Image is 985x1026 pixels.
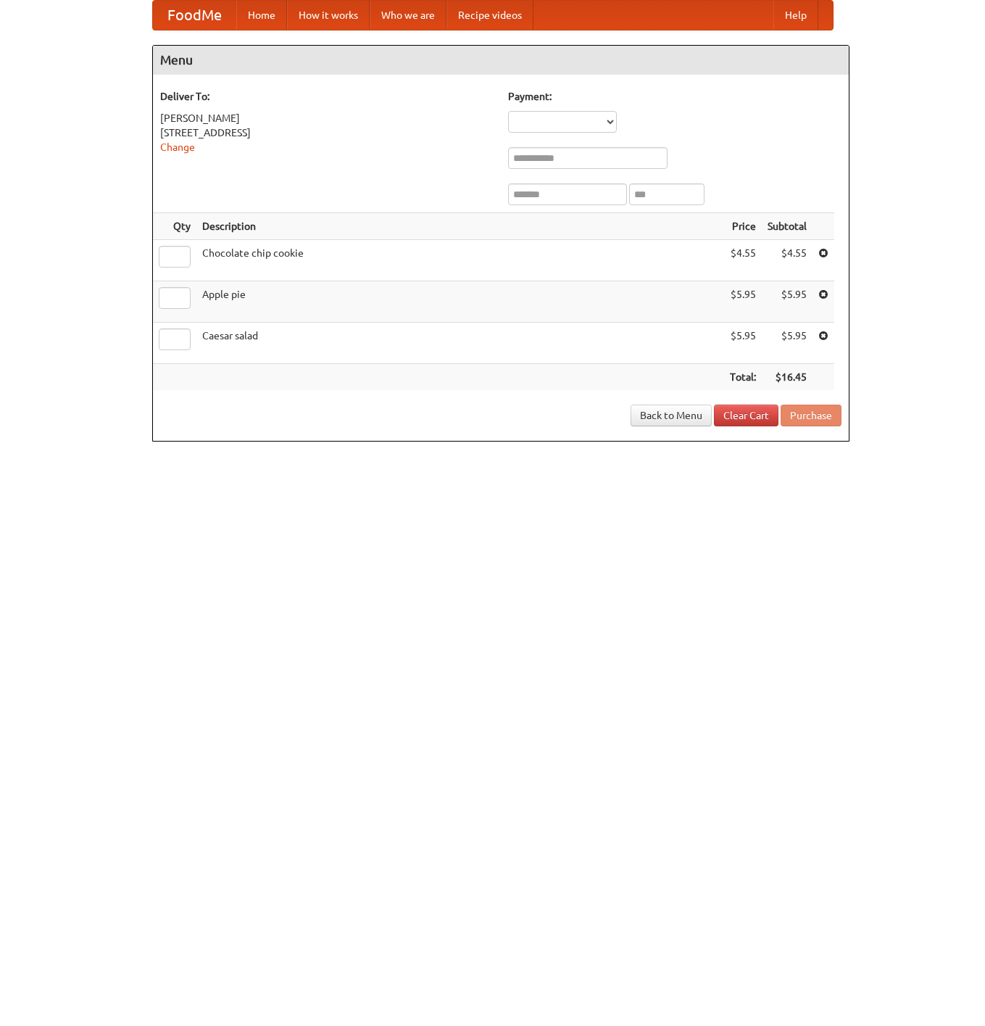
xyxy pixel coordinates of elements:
[724,323,762,364] td: $5.95
[762,323,812,364] td: $5.95
[508,89,841,104] h5: Payment:
[762,240,812,281] td: $4.55
[196,281,724,323] td: Apple pie
[446,1,533,30] a: Recipe videos
[724,240,762,281] td: $4.55
[196,240,724,281] td: Chocolate chip cookie
[160,125,494,140] div: [STREET_ADDRESS]
[773,1,818,30] a: Help
[370,1,446,30] a: Who we are
[160,111,494,125] div: [PERSON_NAME]
[762,364,812,391] th: $16.45
[714,405,778,426] a: Clear Cart
[160,89,494,104] h5: Deliver To:
[153,46,849,75] h4: Menu
[781,405,841,426] button: Purchase
[724,281,762,323] td: $5.95
[724,213,762,240] th: Price
[160,141,195,153] a: Change
[196,323,724,364] td: Caesar salad
[762,213,812,240] th: Subtotal
[762,281,812,323] td: $5.95
[236,1,287,30] a: Home
[196,213,724,240] th: Description
[724,364,762,391] th: Total:
[153,1,236,30] a: FoodMe
[631,405,712,426] a: Back to Menu
[287,1,370,30] a: How it works
[153,213,196,240] th: Qty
